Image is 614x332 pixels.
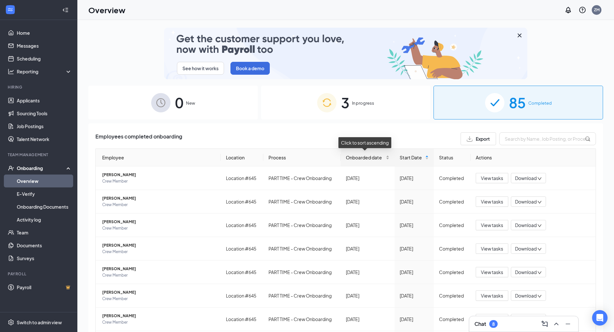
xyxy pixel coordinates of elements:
[476,267,508,277] button: View tasks
[400,154,424,161] span: Start Date
[352,100,374,106] span: In progress
[263,166,341,190] td: PART TIME - Crew Onboarding
[515,175,537,182] span: Download
[346,175,389,182] div: [DATE]
[439,198,466,205] div: Completed
[537,200,542,204] span: down
[175,91,183,114] span: 0
[221,166,263,190] td: Location #645
[17,94,72,107] a: Applicants
[17,226,72,239] a: Team
[579,6,586,14] svg: QuestionInfo
[564,6,572,14] svg: Notifications
[346,154,385,161] span: Onboarded date
[476,196,508,207] button: View tasks
[338,137,391,148] div: Click to sort ascending
[341,149,395,166] th: Onboarded date
[515,198,537,205] span: Download
[346,292,389,299] div: [DATE]
[434,149,471,166] th: Status
[102,172,216,178] span: [PERSON_NAME]
[537,223,542,228] span: down
[17,26,72,39] a: Home
[263,149,341,166] th: Process
[439,245,466,252] div: Completed
[17,107,72,120] a: Sourcing Tools
[476,173,508,183] button: View tasks
[221,149,263,166] th: Location
[481,198,503,205] span: View tasks
[476,243,508,254] button: View tasks
[17,281,72,294] a: PayrollCrown
[341,91,349,114] span: 3
[594,7,599,13] div: ZM
[102,202,216,208] span: Crew Member
[17,165,66,171] div: Onboarding
[515,292,537,299] span: Download
[439,269,466,276] div: Completed
[461,132,496,145] button: Export
[102,319,216,326] span: Crew Member
[476,290,508,301] button: View tasks
[7,6,14,13] svg: WorkstreamLogo
[102,313,216,319] span: [PERSON_NAME]
[263,308,341,331] td: PART TIME - Crew Onboarding
[102,272,216,279] span: Crew Member
[476,137,490,141] span: Export
[400,175,429,182] div: [DATE]
[400,222,429,229] div: [DATE]
[346,269,389,276] div: [DATE]
[476,314,508,324] button: View tasks
[481,222,503,229] span: View tasks
[400,245,429,252] div: [DATE]
[102,225,216,232] span: Crew Member
[102,249,216,255] span: Crew Member
[17,252,72,265] a: Surveys
[221,213,263,237] td: Location #645
[515,269,537,276] span: Download
[221,284,263,308] td: Location #645
[346,222,389,229] div: [DATE]
[400,269,429,276] div: [DATE]
[499,132,596,145] input: Search by Name, Job Posting, or Process
[537,176,542,181] span: down
[8,271,71,277] div: Payroll
[474,320,486,327] h3: Chat
[563,319,573,329] button: Minimize
[8,68,14,75] svg: Analysis
[439,316,466,323] div: Completed
[102,289,216,296] span: [PERSON_NAME]
[17,319,62,326] div: Switch to admin view
[439,175,466,182] div: Completed
[17,120,72,133] a: Job Postings
[88,5,125,15] h1: Overview
[17,187,72,200] a: E-Verify
[102,219,216,225] span: [PERSON_NAME]
[400,292,429,299] div: [DATE]
[476,220,508,230] button: View tasks
[481,175,503,182] span: View tasks
[471,149,596,166] th: Actions
[509,91,526,114] span: 85
[537,270,542,275] span: down
[439,292,466,299] div: Completed
[263,213,341,237] td: PART TIME - Crew Onboarding
[17,52,72,65] a: Scheduling
[221,190,263,213] td: Location #645
[541,320,549,328] svg: ComposeMessage
[346,316,389,323] div: [DATE]
[62,7,69,13] svg: Collapse
[481,292,503,299] span: View tasks
[102,296,216,302] span: Crew Member
[95,132,182,145] span: Employees completed onboarding
[177,62,224,75] button: See how it works
[102,178,216,185] span: Crew Member
[17,175,72,187] a: Overview
[221,261,263,284] td: Location #645
[400,198,429,205] div: [DATE]
[400,316,429,323] div: [DATE]
[8,165,14,171] svg: UserCheck
[492,321,495,327] div: 8
[102,195,216,202] span: [PERSON_NAME]
[8,319,14,326] svg: Settings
